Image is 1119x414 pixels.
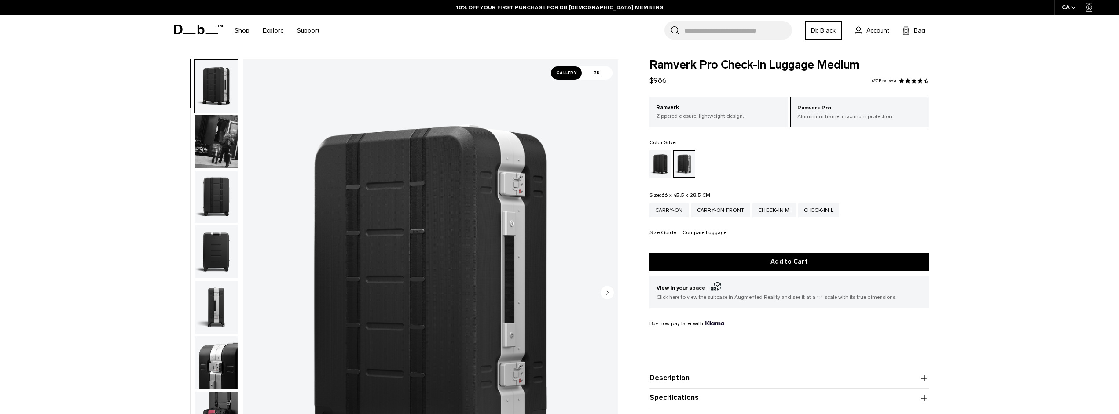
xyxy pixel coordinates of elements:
[798,203,840,217] a: Check-in L
[235,15,249,46] a: Shop
[195,225,238,278] img: Ramverk Pro Check-in Luggage Medium Silver
[649,203,689,217] a: Carry-on
[649,59,929,71] span: Ramverk Pro Check-in Luggage Medium
[903,25,925,36] button: Bag
[649,253,929,271] button: Add to Cart
[872,79,896,83] a: 27 reviews
[649,320,724,327] span: Buy now pay later with
[866,26,889,35] span: Account
[194,336,238,389] button: Ramverk Pro Check-in Luggage Medium Silver
[649,373,929,384] button: Description
[582,66,613,80] span: 3D
[649,230,676,236] button: Size Guide
[664,139,678,145] span: Silver
[855,25,889,36] a: Account
[657,293,922,301] span: Click here to view the suitcase in Augmented Reality and see it at a 1:1 scale with its true dime...
[195,115,238,168] img: Ramverk Pro Check-in Luggage Medium Silver
[195,171,238,223] img: Ramverk Pro Check-in Luggage Medium Silver
[673,150,695,178] a: Silver
[551,66,582,80] span: Gallery
[752,203,796,217] a: Check-in M
[797,113,922,120] p: Aluminium frame, maximum protection.
[656,112,782,120] p: Zippered closure, lightweight design.
[691,203,750,217] a: Carry-on Front
[195,336,238,389] img: Ramverk Pro Check-in Luggage Medium Silver
[263,15,284,46] a: Explore
[194,170,238,224] button: Ramverk Pro Check-in Luggage Medium Silver
[649,76,667,84] span: $986
[649,276,929,308] button: View in your space Click here to view the suitcase in Augmented Reality and see it at a 1:1 scale...
[194,280,238,334] button: Ramverk Pro Check-in Luggage Medium Silver
[649,192,711,198] legend: Size:
[797,104,922,113] p: Ramverk Pro
[194,59,238,113] button: Ramverk Pro Check-in Luggage Medium Silver
[656,103,782,112] p: Ramverk
[195,281,238,334] img: Ramverk Pro Check-in Luggage Medium Silver
[649,393,929,403] button: Specifications
[914,26,925,35] span: Bag
[195,60,238,113] img: Ramverk Pro Check-in Luggage Medium Silver
[657,283,922,293] span: View in your space
[649,150,671,178] a: Black Out
[705,321,724,325] img: {"height" => 20, "alt" => "Klarna"}
[682,230,726,236] button: Compare Luggage
[805,21,842,40] a: Db Black
[228,15,326,46] nav: Main Navigation
[456,4,663,11] a: 10% OFF YOUR FIRST PURCHASE FOR DB [DEMOGRAPHIC_DATA] MEMBERS
[297,15,319,46] a: Support
[601,286,614,301] button: Next slide
[194,225,238,279] button: Ramverk Pro Check-in Luggage Medium Silver
[649,97,789,127] a: Ramverk Zippered closure, lightweight design.
[649,140,678,145] legend: Color:
[194,115,238,168] button: Ramverk Pro Check-in Luggage Medium Silver
[661,192,711,198] span: 66 x 45.5 x 28.5 CM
